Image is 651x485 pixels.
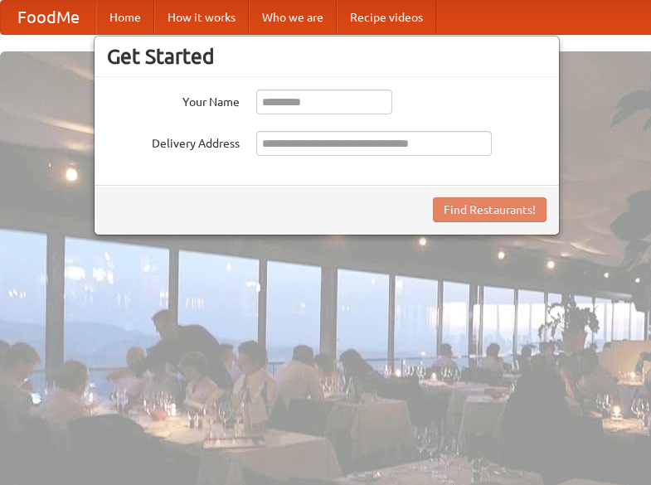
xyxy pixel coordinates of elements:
[154,1,249,34] a: How it works
[107,131,240,152] label: Delivery Address
[337,1,436,34] a: Recipe videos
[96,1,154,34] a: Home
[1,1,96,34] a: FoodMe
[249,1,337,34] a: Who we are
[433,197,547,222] button: Find Restaurants!
[107,90,240,110] label: Your Name
[107,44,547,69] h3: Get Started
